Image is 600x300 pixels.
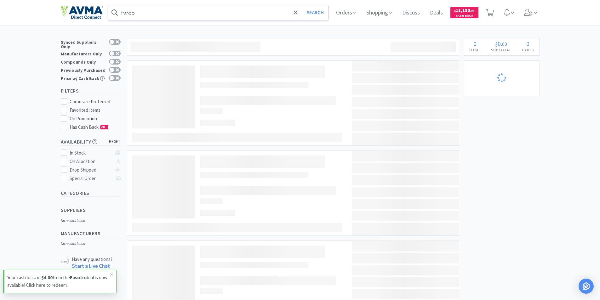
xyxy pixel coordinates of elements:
span: $ [495,41,498,47]
div: Drop Shipped [70,166,111,174]
h5: Filters [61,87,121,94]
div: Compounds Only [61,59,106,64]
i: No results found [61,241,85,246]
span: 0 [526,40,529,48]
span: $ [454,9,456,13]
div: Favorited Items [70,106,121,114]
span: Has Cash Back [70,124,109,130]
h4: Items [464,47,486,53]
h4: Carts [517,47,539,53]
strong: Easotic [70,275,86,280]
h4: Subtotal [486,47,517,53]
span: CB [100,125,106,129]
h5: Suppliers [61,207,121,214]
a: $11,180.25Cash Back [450,4,478,21]
div: Special Order [70,175,111,182]
a: Deals [427,10,445,16]
div: Synced Suppliers Only [61,39,106,49]
p: Your cash back of from the deal is now available! Click here to redeem. [7,274,110,289]
div: Manufacturers Only [61,51,106,56]
span: 00 [502,41,507,47]
div: On Promotion [70,115,121,122]
span: 0 [498,40,501,48]
div: Previously Purchased [61,67,106,72]
h5: Categories [61,190,121,197]
div: Corporate Preferred [70,98,121,105]
span: Cash Back [454,14,475,18]
i: No results found [61,218,85,223]
p: Have any questions? [72,256,112,263]
span: . 25 [470,9,475,13]
div: Price w/ Cash Back [61,75,106,81]
span: reset [109,139,121,145]
span: 11,180 [454,7,475,13]
span: 0 [473,40,477,48]
a: Start a Live Chat [72,263,110,269]
input: Search by item, sku, manufacturer, ingredient, size... [108,5,329,20]
strong: $4.00 [41,275,53,280]
div: In Stock [70,149,111,157]
h5: Manufacturers [61,230,121,237]
div: Open Intercom Messenger [579,279,594,294]
a: Discuss [400,10,422,16]
div: . [486,41,517,47]
h5: Availability [61,138,121,145]
button: Search [302,5,328,20]
div: On Allocation [70,158,111,165]
img: e4e33dab9f054f5782a47901c742baa9_102.png [61,6,103,19]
